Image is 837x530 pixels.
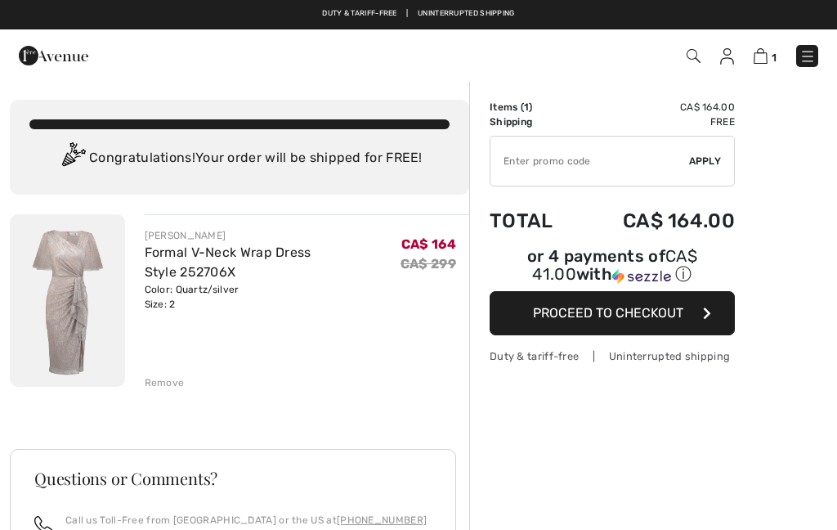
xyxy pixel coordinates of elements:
[337,514,427,526] a: [PHONE_NUMBER]
[720,48,734,65] img: My Info
[490,100,578,115] td: Items ( )
[799,48,816,65] img: Menu
[490,249,735,291] div: or 4 payments ofCA$ 41.00withSezzle Click to learn more about Sezzle
[145,228,401,243] div: [PERSON_NAME]
[533,305,683,321] span: Proceed to Checkout
[612,269,671,284] img: Sezzle
[56,142,89,175] img: Congratulation2.svg
[29,142,450,175] div: Congratulations! Your order will be shipped for FREE!
[490,348,735,364] div: Duty & tariff-free | Uninterrupted shipping
[754,46,777,65] a: 1
[687,49,700,63] img: Search
[490,291,735,335] button: Proceed to Checkout
[490,249,735,285] div: or 4 payments of with
[578,193,735,249] td: CA$ 164.00
[145,245,311,280] a: Formal V-Neck Wrap Dress Style 252706X
[772,52,777,64] span: 1
[401,236,456,252] span: CA$ 164
[578,115,735,129] td: Free
[490,115,578,129] td: Shipping
[10,214,125,387] img: Formal V-Neck Wrap Dress Style 252706X
[689,154,722,168] span: Apply
[19,39,88,72] img: 1ère Avenue
[578,100,735,115] td: CA$ 164.00
[145,282,401,312] div: Color: Quartz/silver Size: 2
[754,48,768,64] img: Shopping Bag
[65,513,427,528] p: Call us Toll-Free from [GEOGRAPHIC_DATA] or the US at
[490,193,578,249] td: Total
[532,246,697,284] span: CA$ 41.00
[401,256,456,272] s: CA$ 299
[19,47,88,62] a: 1ère Avenue
[34,470,432,487] h3: Questions or Comments?
[524,101,529,113] span: 1
[145,375,185,390] div: Remove
[490,137,689,186] input: Promo code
